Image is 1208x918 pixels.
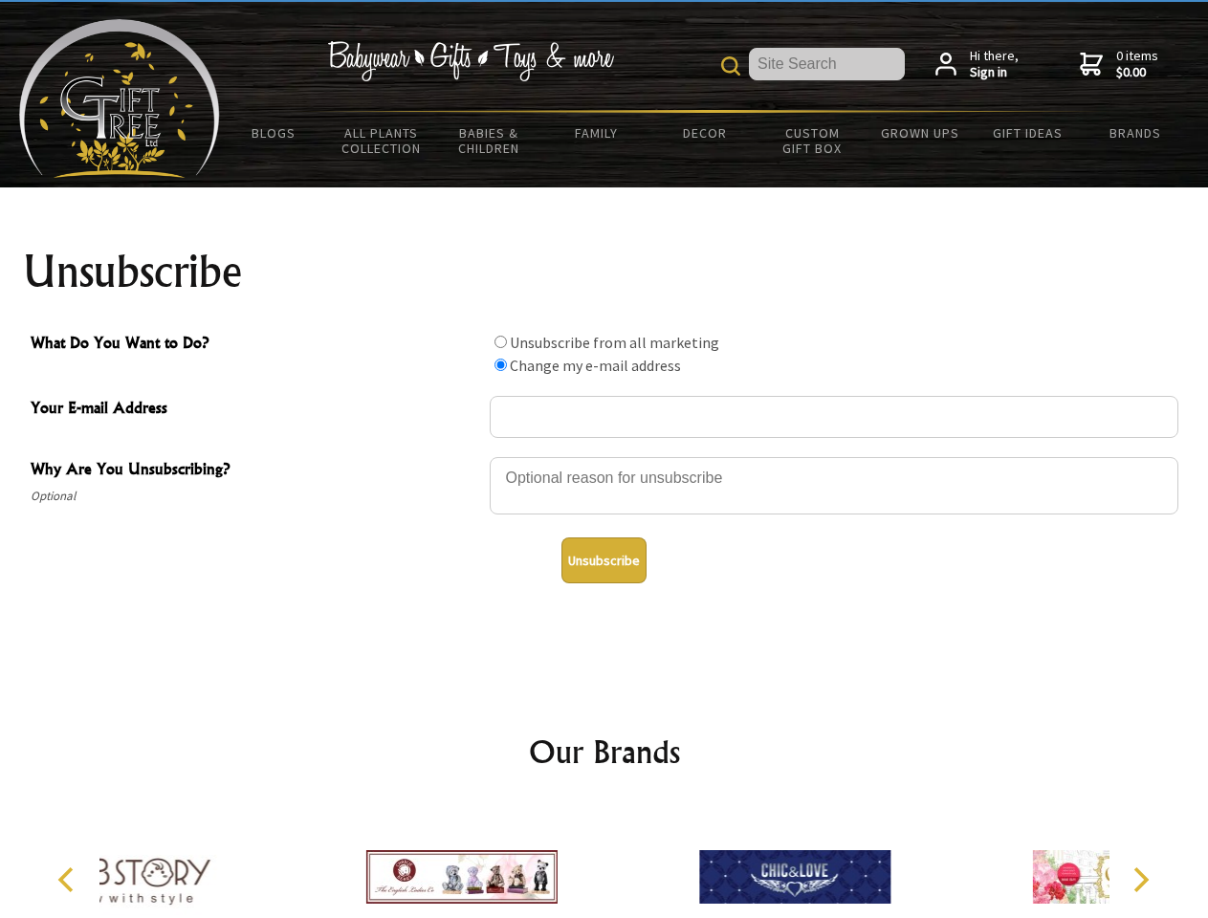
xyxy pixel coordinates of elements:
button: Next [1119,859,1161,901]
a: Hi there,Sign in [935,48,1019,81]
span: Optional [31,485,480,508]
span: Why Are You Unsubscribing? [31,457,480,485]
a: Grown Ups [866,113,974,153]
input: What Do You Want to Do? [494,359,507,371]
label: Unsubscribe from all marketing [510,333,719,352]
span: Hi there, [970,48,1019,81]
strong: $0.00 [1116,64,1158,81]
img: Babyware - Gifts - Toys and more... [19,19,220,178]
button: Unsubscribe [561,537,647,583]
span: Your E-mail Address [31,396,480,424]
span: 0 items [1116,47,1158,81]
input: What Do You Want to Do? [494,336,507,348]
a: Custom Gift Box [758,113,867,168]
a: All Plants Collection [328,113,436,168]
a: BLOGS [220,113,328,153]
span: What Do You Want to Do? [31,331,480,359]
a: Gift Ideas [974,113,1082,153]
a: Babies & Children [435,113,543,168]
h1: Unsubscribe [23,249,1186,295]
input: Your E-mail Address [490,396,1178,438]
a: 0 items$0.00 [1080,48,1158,81]
label: Change my e-mail address [510,356,681,375]
img: product search [721,56,740,76]
textarea: Why Are You Unsubscribing? [490,457,1178,514]
h2: Our Brands [38,729,1171,775]
strong: Sign in [970,64,1019,81]
a: Brands [1082,113,1190,153]
button: Previous [48,859,90,901]
img: Babywear - Gifts - Toys & more [327,41,614,81]
a: Family [543,113,651,153]
a: Decor [650,113,758,153]
input: Site Search [749,48,905,80]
